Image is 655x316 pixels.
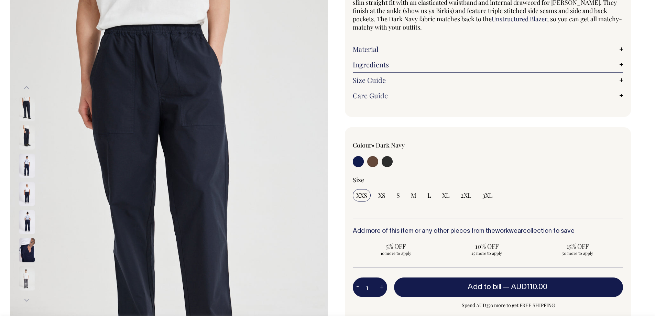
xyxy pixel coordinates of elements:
img: dark-navy [19,210,35,234]
a: Unstructured Blazer [492,15,547,23]
img: charcoal [19,266,35,291]
img: dark-navy [19,97,35,121]
input: S [393,189,403,201]
span: 2XL [461,191,471,199]
a: Care Guide [353,91,623,100]
img: dark-navy [19,182,35,206]
input: 2XL [457,189,475,201]
img: dark-navy [19,126,35,150]
img: dark-navy [19,238,35,262]
span: AUD110.00 [511,284,547,291]
span: XXS [356,191,367,199]
button: - [353,281,362,294]
h6: Add more of this item or any other pieces from the collection to save [353,228,623,235]
span: Spend AUD350 more to get FREE SHIPPING [394,301,623,309]
span: XS [378,191,385,199]
input: 3XL [479,189,496,201]
a: Ingredients [353,61,623,69]
img: dark-navy [19,154,35,178]
label: Dark Navy [376,141,405,149]
span: Add to bill [468,284,501,291]
input: L [424,189,435,201]
input: XL [439,189,453,201]
a: Size Guide [353,76,623,84]
button: + [376,281,387,294]
span: 3XL [482,191,493,199]
input: XXS [353,189,371,201]
input: 15% OFF 50 more to apply [534,240,621,258]
span: S [396,191,400,199]
span: 10 more to apply [356,250,436,256]
span: — [503,284,549,291]
span: • [372,141,374,149]
span: 10% OFF [447,242,527,250]
button: Add to bill —AUD110.00 [394,277,623,297]
div: Size [353,176,623,184]
span: XL [442,191,450,199]
span: 50 more to apply [538,250,618,256]
input: XS [375,189,389,201]
span: M [411,191,416,199]
button: Previous [22,80,32,95]
input: 10% OFF 25 more to apply [444,240,530,258]
a: Material [353,45,623,53]
input: M [407,189,420,201]
input: 5% OFF 10 more to apply [353,240,439,258]
span: L [427,191,431,199]
button: Next [22,293,32,308]
span: 5% OFF [356,242,436,250]
a: workwear [495,228,523,234]
span: 15% OFF [538,242,618,250]
div: Colour [353,141,461,149]
span: 25 more to apply [447,250,527,256]
span: , so you can get all matchy-matchy with your outfits. [353,15,622,31]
